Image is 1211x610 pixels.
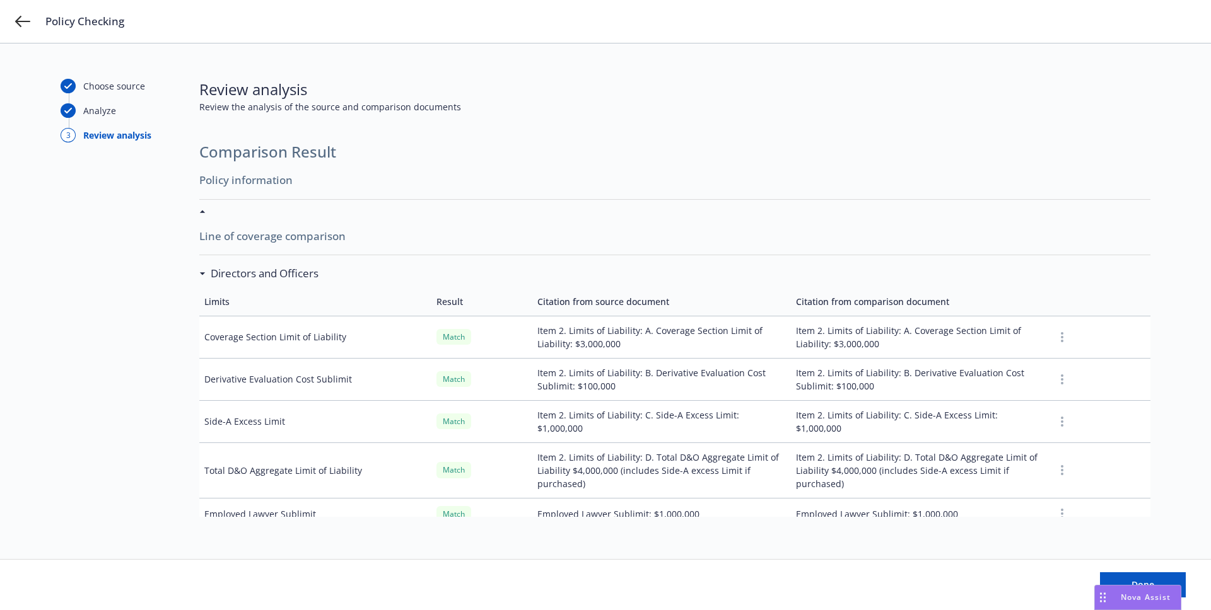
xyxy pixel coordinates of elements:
[199,167,1150,193] span: Policy information
[532,358,791,400] td: Item 2. Limits of Liability: B. Derivative Evaluation Cost Sublimit: $100,000
[61,128,76,142] div: 3
[1094,585,1181,610] button: Nova Assist
[436,413,471,429] div: Match
[1095,585,1111,609] div: Drag to move
[1100,572,1186,597] button: Done
[1132,578,1154,590] span: Done
[199,400,431,442] td: Side-A Excess Limit
[45,14,124,29] span: Policy Checking
[436,371,471,387] div: Match
[431,287,532,316] td: Result
[83,104,116,117] div: Analyze
[532,498,791,529] td: Employed Lawyer Sublimit: $1,000,000
[199,100,1150,113] span: Review the analysis of the source and comparison documents
[199,287,431,316] td: Limits
[436,329,471,345] div: Match
[791,316,1050,358] td: Item 2. Limits of Liability: A. Coverage Section Limit of Liability: $3,000,000
[532,316,791,358] td: Item 2. Limits of Liability: A. Coverage Section Limit of Liability: $3,000,000
[1121,592,1171,602] span: Nova Assist
[791,442,1050,498] td: Item 2. Limits of Liability: D. Total D&O Aggregate Limit of Liability $4,000,000 (includes Side-...
[532,287,791,316] td: Citation from source document
[199,498,431,529] td: Employed Lawyer Sublimit
[83,129,151,142] div: Review analysis
[532,400,791,442] td: Item 2. Limits of Liability: C. Side-A Excess Limit: $1,000,000
[791,287,1050,316] td: Citation from comparison document
[83,79,145,93] div: Choose source
[791,400,1050,442] td: Item 2. Limits of Liability: C. Side-A Excess Limit: $1,000,000
[211,265,319,282] h3: Directors and Officers
[199,265,319,282] div: Directors and Officers
[199,223,1150,250] span: Line of coverage comparison
[791,498,1050,529] td: Employed Lawyer Sublimit: $1,000,000
[791,358,1050,400] td: Item 2. Limits of Liability: B. Derivative Evaluation Cost Sublimit: $100,000
[199,442,431,498] td: Total D&O Aggregate Limit of Liability
[199,358,431,400] td: Derivative Evaluation Cost Sublimit
[436,506,471,522] div: Match
[199,316,431,358] td: Coverage Section Limit of Liability
[199,79,1150,100] span: Review analysis
[199,141,1150,163] span: Comparison Result
[532,442,791,498] td: Item 2. Limits of Liability: D. Total D&O Aggregate Limit of Liability $4,000,000 (includes Side-...
[436,462,471,478] div: Match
